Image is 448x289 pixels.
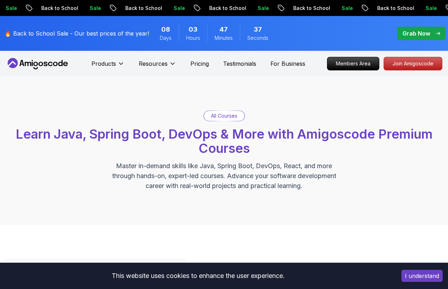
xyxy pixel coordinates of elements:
[91,59,116,68] p: Products
[384,57,442,70] a: Join Amigoscode
[327,57,379,70] a: Members Area
[82,5,105,12] p: Sale
[250,5,273,12] p: Sale
[418,5,441,12] p: Sale
[254,25,262,34] span: 37 Seconds
[384,57,442,70] p: Join Amigoscode
[186,34,200,42] span: Hours
[160,34,172,42] span: Days
[402,29,430,38] p: Grab Now
[190,59,209,68] a: Pricing
[401,270,443,282] button: Accept cookies
[220,25,228,34] span: 47 Minutes
[139,59,176,74] button: Resources
[166,5,189,12] p: Sale
[139,59,168,68] p: Resources
[17,262,181,269] input: Search Java, React, Spring boot ...
[247,34,268,42] span: Seconds
[285,5,334,12] p: Back to School
[369,5,418,12] p: Back to School
[4,29,149,38] p: 🔥 Back to School Sale - Our best prices of the year!
[215,34,233,42] span: Minutes
[16,126,433,156] span: Learn Java, Spring Boot, DevOps & More with Amigoscode Premium Courses
[270,59,305,68] a: For Business
[161,25,170,34] span: 8 Days
[33,5,82,12] p: Back to School
[117,5,166,12] p: Back to School
[201,5,250,12] p: Back to School
[91,59,125,74] button: Products
[334,5,357,12] p: Sale
[105,161,344,191] p: Master in-demand skills like Java, Spring Boot, DevOps, React, and more through hands-on, expert-...
[5,268,391,284] div: This website uses cookies to enhance the user experience.
[211,112,237,119] p: All Courses
[223,59,256,68] a: Testimonials
[189,25,197,34] span: 3 Hours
